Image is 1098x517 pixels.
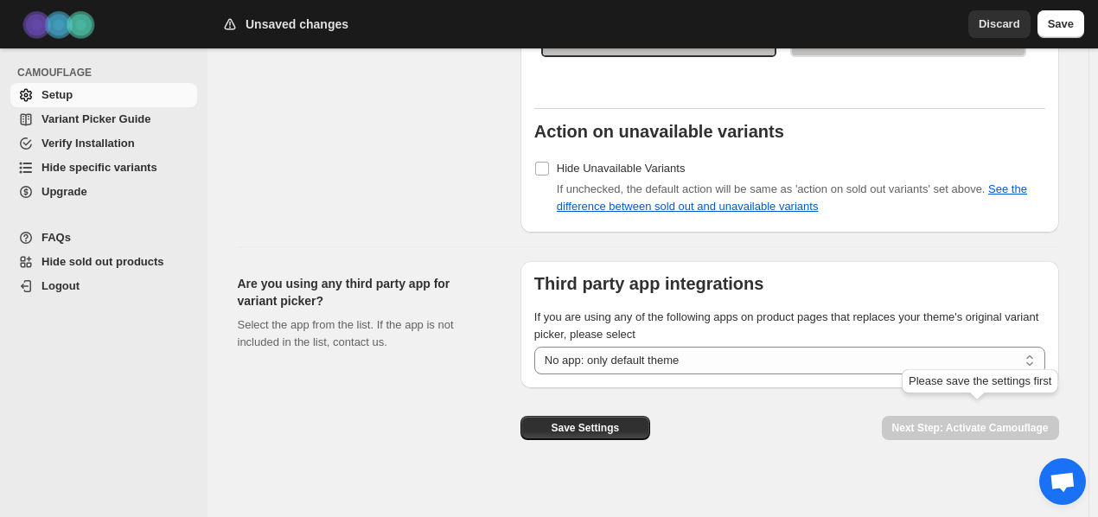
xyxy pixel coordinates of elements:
[1039,458,1086,505] a: Open chat
[534,310,1039,341] span: If you are using any of the following apps on product pages that replaces your theme's original v...
[238,275,493,310] h2: Are you using any third party app for variant picker?
[534,122,784,141] b: Action on unavailable variants
[41,88,73,101] span: Setup
[41,185,87,198] span: Upgrade
[10,274,197,298] a: Logout
[41,112,150,125] span: Variant Picker Guide
[238,318,454,348] span: Select the app from the list. If the app is not included in the list, contact us.
[17,66,199,80] span: CAMOUFLAGE
[41,279,80,292] span: Logout
[10,156,197,180] a: Hide specific variants
[551,421,619,435] span: Save Settings
[979,16,1020,33] span: Discard
[41,137,135,150] span: Verify Installation
[41,231,71,244] span: FAQs
[968,10,1031,38] button: Discard
[1037,10,1084,38] button: Save
[10,83,197,107] a: Setup
[557,162,686,175] span: Hide Unavailable Variants
[10,250,197,274] a: Hide sold out products
[520,416,650,440] button: Save Settings
[10,226,197,250] a: FAQs
[10,180,197,204] a: Upgrade
[1048,16,1074,33] span: Save
[10,131,197,156] a: Verify Installation
[534,274,764,293] b: Third party app integrations
[10,107,197,131] a: Variant Picker Guide
[557,182,1027,213] span: If unchecked, the default action will be same as 'action on sold out variants' set above.
[246,16,348,33] h2: Unsaved changes
[41,161,157,174] span: Hide specific variants
[41,255,164,268] span: Hide sold out products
